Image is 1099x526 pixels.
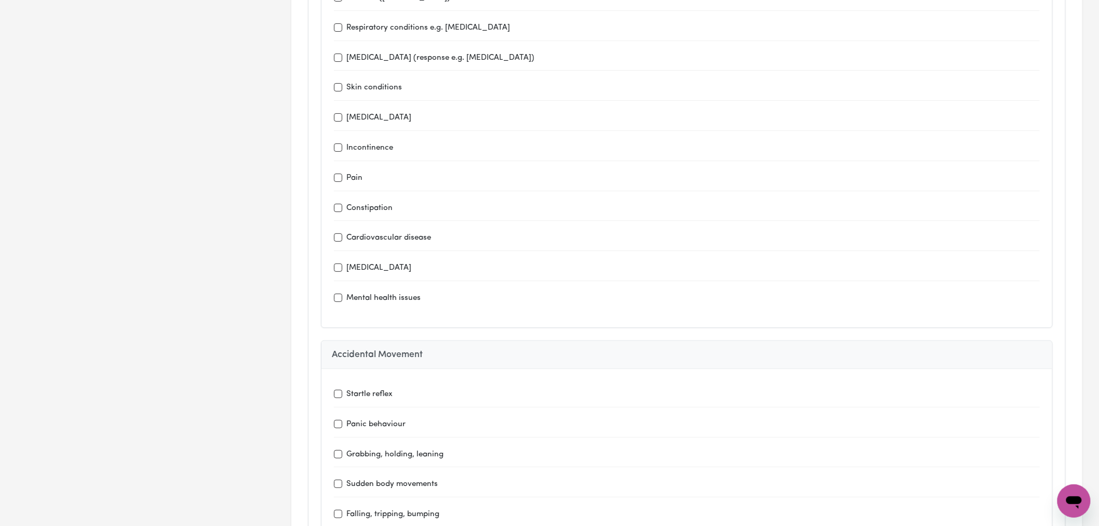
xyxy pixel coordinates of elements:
label: [MEDICAL_DATA] [346,112,411,124]
label: Grabbing, holding, leaning [346,449,444,461]
label: Cardiovascular disease [346,232,431,244]
label: Falling, tripping, bumping [346,509,439,521]
label: Mental health issues [346,293,421,305]
label: [MEDICAL_DATA] [346,262,411,274]
label: [MEDICAL_DATA] (response e.g. [MEDICAL_DATA]) [346,52,534,64]
label: Constipation [346,203,393,215]
label: Incontinence [346,142,393,154]
label: Sudden body movements [346,479,438,491]
h4: Accidental Movement [332,349,1042,360]
label: Panic behaviour [346,419,406,431]
label: Skin conditions [346,82,402,94]
label: Respiratory conditions e.g. [MEDICAL_DATA] [346,22,510,34]
iframe: Button to launch messaging window [1057,484,1091,518]
label: Startle reflex [346,389,393,401]
label: Pain [346,173,363,185]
